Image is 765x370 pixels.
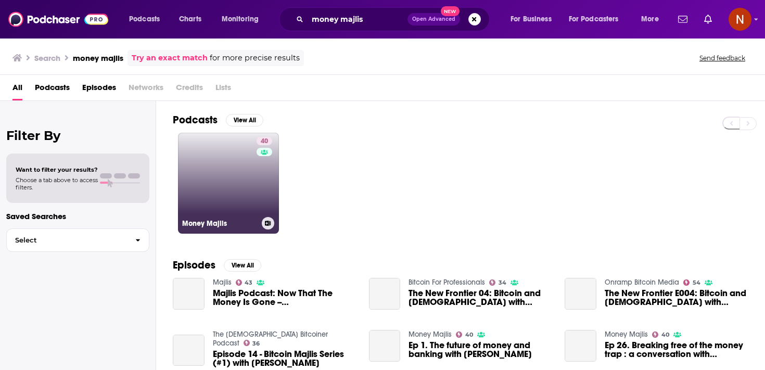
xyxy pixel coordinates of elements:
[407,13,460,25] button: Open AdvancedNew
[729,8,751,31] span: Logged in as AdelNBM
[569,12,619,27] span: For Podcasters
[213,278,232,287] a: Majlis
[252,341,260,346] span: 36
[562,11,634,28] button: open menu
[129,12,160,27] span: Podcasts
[12,79,22,100] a: All
[176,79,203,100] span: Credits
[173,335,205,366] a: Episode 14 - Bitcoin Majlis Series (#1) with Sal
[409,341,552,359] a: Ep 1. The future of money and banking with Ronit Ghose
[696,54,748,62] button: Send feedback
[179,12,201,27] span: Charts
[605,330,648,339] a: Money Majlis
[173,278,205,310] a: Majlis Podcast: Now That The Money Is Gone -- Turkmenistan After AIMAG - October 22, 2017
[729,8,751,31] button: Show profile menu
[565,278,596,310] a: The New Frontier E004: Bitcoin and Islam with Bitcoin Majlis
[173,113,218,126] h2: Podcasts
[683,279,700,286] a: 54
[409,330,452,339] a: Money Majlis
[456,331,473,338] a: 40
[729,8,751,31] img: User Profile
[605,341,748,359] a: Ep 26. Breaking free of the money trap : a conversation with Alok Sama, former president & CFO of...
[409,341,552,359] span: Ep 1. The future of money and banking with [PERSON_NAME]
[173,259,215,272] h2: Episodes
[661,333,669,337] span: 40
[409,289,552,307] span: The New Frontier 04: Bitcoin and [DEMOGRAPHIC_DATA] with Bitcoin Majlis
[499,280,506,285] span: 34
[308,11,407,28] input: Search podcasts, credits, & more...
[35,79,70,100] a: Podcasts
[16,176,98,191] span: Choose a tab above to access filters.
[8,9,108,29] img: Podchaser - Follow, Share and Rate Podcasts
[412,17,455,22] span: Open Advanced
[7,237,127,244] span: Select
[6,228,149,252] button: Select
[369,330,401,362] a: Ep 1. The future of money and banking with Ronit Ghose
[215,79,231,100] span: Lists
[73,53,123,63] h3: money majlis
[489,279,506,286] a: 34
[214,11,272,28] button: open menu
[132,52,208,64] a: Try an exact match
[178,133,279,234] a: 40Money Majlis
[213,330,328,348] a: The Muslim Bitcoiner Podcast
[224,259,261,272] button: View All
[226,114,263,126] button: View All
[213,350,356,367] a: Episode 14 - Bitcoin Majlis Series (#1) with Sal
[565,330,596,362] a: Ep 26. Breaking free of the money trap : a conversation with Alok Sama, former president & CFO of...
[6,128,149,143] h2: Filter By
[369,278,401,310] a: The New Frontier 04: Bitcoin and Islam with Bitcoin Majlis
[244,340,260,346] a: 36
[129,79,163,100] span: Networks
[674,10,692,28] a: Show notifications dropdown
[213,289,356,307] a: Majlis Podcast: Now That The Money Is Gone -- Turkmenistan After AIMAG - October 22, 2017
[236,279,253,286] a: 43
[261,136,268,147] span: 40
[700,10,716,28] a: Show notifications dropdown
[652,331,669,338] a: 40
[16,166,98,173] span: Want to filter your results?
[409,289,552,307] a: The New Frontier 04: Bitcoin and Islam with Bitcoin Majlis
[6,211,149,221] p: Saved Searches
[605,341,748,359] span: Ep 26. Breaking free of the money trap : a conversation with [PERSON_NAME], former president & CF...
[409,278,485,287] a: Bitcoin For Professionals
[465,333,473,337] span: 40
[173,113,263,126] a: PodcastsView All
[511,12,552,27] span: For Business
[289,7,500,31] div: Search podcasts, credits, & more...
[693,280,700,285] span: 54
[641,12,659,27] span: More
[222,12,259,27] span: Monitoring
[245,280,252,285] span: 43
[441,6,460,16] span: New
[82,79,116,100] a: Episodes
[213,350,356,367] span: Episode 14 - Bitcoin Majlis Series (#1) with [PERSON_NAME]
[210,52,300,64] span: for more precise results
[172,11,208,28] a: Charts
[122,11,173,28] button: open menu
[182,219,258,228] h3: Money Majlis
[605,278,679,287] a: Onramp Bitcoin Media
[605,289,748,307] a: The New Frontier E004: Bitcoin and Islam with Bitcoin Majlis
[605,289,748,307] span: The New Frontier E004: Bitcoin and [DEMOGRAPHIC_DATA] with Bitcoin Majlis
[634,11,672,28] button: open menu
[257,137,272,145] a: 40
[503,11,565,28] button: open menu
[173,259,261,272] a: EpisodesView All
[213,289,356,307] span: Majlis Podcast: Now That The Money Is Gone -- [GEOGRAPHIC_DATA] After AIMAG - [DATE]
[34,53,60,63] h3: Search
